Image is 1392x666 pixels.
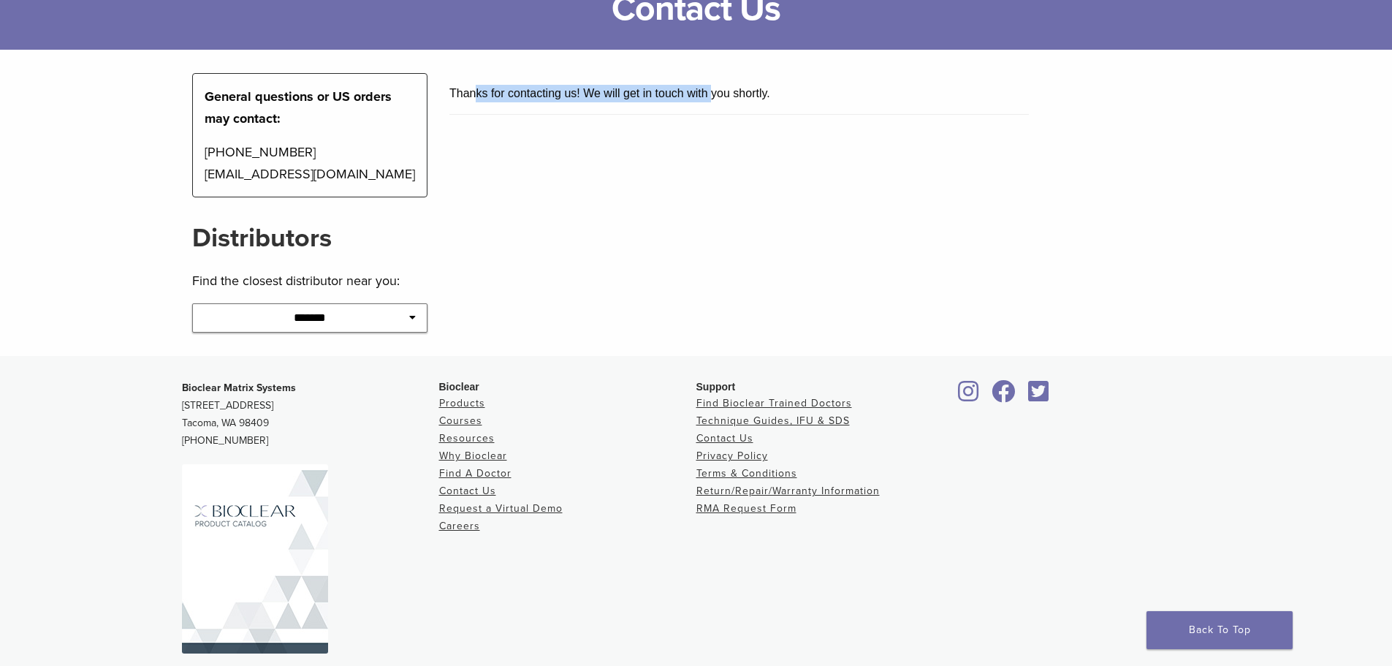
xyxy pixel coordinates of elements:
a: Resources [439,432,495,444]
span: Bioclear [439,381,479,393]
p: Find the closest distributor near you: [192,270,428,292]
img: Bioclear [182,464,328,654]
p: [PHONE_NUMBER] [EMAIL_ADDRESS][DOMAIN_NAME] [205,141,416,185]
span: Support [696,381,736,393]
a: Bioclear [987,389,1021,404]
a: Request a Virtual Demo [439,502,563,515]
p: [STREET_ADDRESS] Tacoma, WA 98409 [PHONE_NUMBER] [182,379,439,450]
a: Return/Repair/Warranty Information [696,485,880,497]
a: Contact Us [439,485,496,497]
a: Bioclear [954,389,984,404]
a: Find A Doctor [439,467,511,480]
strong: Bioclear Matrix Systems [182,382,296,394]
a: Careers [439,520,480,532]
a: Find Bioclear Trained Doctors [696,397,852,409]
a: Products [439,397,485,409]
a: RMA Request Form [696,502,796,515]
h2: Distributors [192,221,428,256]
a: Bioclear [1024,389,1054,404]
a: Why Bioclear [439,450,507,462]
strong: General questions or US orders may contact: [205,88,392,126]
a: Technique Guides, IFU & SDS [696,415,850,427]
a: Terms & Conditions [696,467,797,480]
a: Courses [439,415,482,427]
div: Thanks for contacting us! We will get in touch with you shortly. [449,85,1029,102]
a: Privacy Policy [696,450,768,462]
a: Contact Us [696,432,753,444]
a: Back To Top [1146,611,1293,649]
